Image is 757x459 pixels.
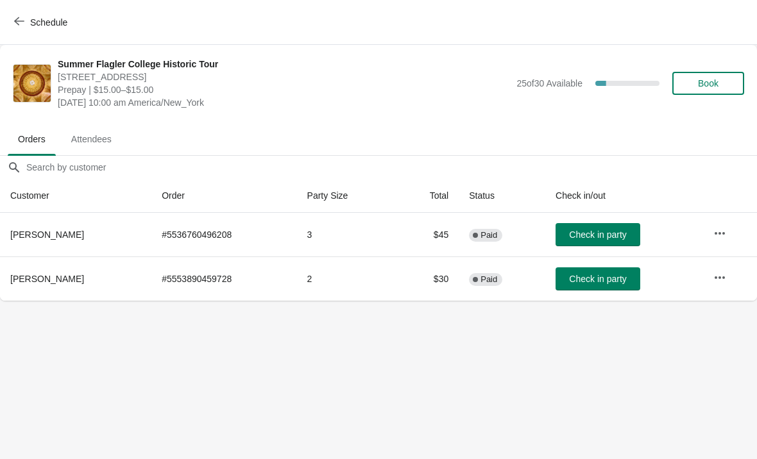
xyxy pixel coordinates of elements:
[10,274,84,284] span: [PERSON_NAME]
[151,213,296,256] td: # 5536760496208
[151,256,296,301] td: # 5553890459728
[58,96,510,109] span: [DATE] 10:00 am America/New_York
[10,229,84,240] span: [PERSON_NAME]
[395,213,459,256] td: $45
[58,83,510,96] span: Prepay | $15.00–$15.00
[516,78,583,88] span: 25 of 30 Available
[481,274,497,285] span: Paid
[459,179,545,213] th: Status
[481,230,497,240] span: Paid
[13,65,51,102] img: Summer Flagler College Historic Tour
[297,213,396,256] td: 3
[6,11,78,34] button: Schedule
[30,17,67,28] span: Schedule
[297,256,396,301] td: 2
[545,179,703,213] th: Check in/out
[395,256,459,301] td: $30
[8,128,56,151] span: Orders
[698,78,719,88] span: Book
[61,128,122,151] span: Attendees
[58,58,510,71] span: Summer Flagler College Historic Tour
[297,179,396,213] th: Party Size
[569,229,626,240] span: Check in party
[395,179,459,213] th: Total
[672,72,744,95] button: Book
[58,71,510,83] span: [STREET_ADDRESS]
[556,267,640,290] button: Check in party
[26,156,757,179] input: Search by customer
[556,223,640,246] button: Check in party
[151,179,296,213] th: Order
[569,274,626,284] span: Check in party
